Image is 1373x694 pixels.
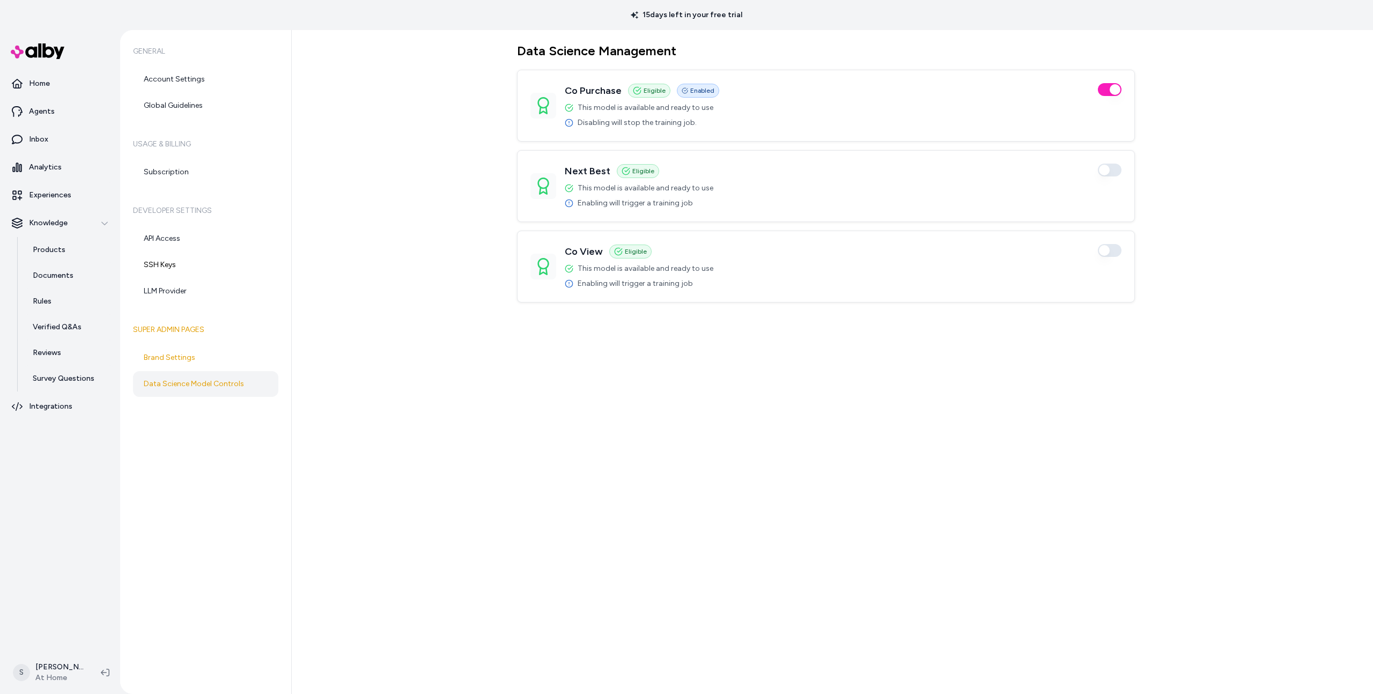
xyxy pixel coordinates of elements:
a: LLM Provider [133,278,278,304]
p: Analytics [29,162,62,173]
h3: Co Purchase [565,83,622,98]
span: Eligible [625,247,647,256]
a: Verified Q&As [22,314,116,340]
p: Inbox [29,134,48,145]
h1: Data Science Management [517,43,1135,59]
p: Agents [29,106,55,117]
span: This model is available and ready to use [578,183,713,194]
p: Rules [33,296,51,307]
button: S[PERSON_NAME]At Home [6,655,92,690]
a: Global Guidelines [133,93,278,119]
a: Agents [4,99,116,124]
h6: Developer Settings [133,196,278,226]
p: Home [29,78,50,89]
a: SSH Keys [133,252,278,278]
p: Experiences [29,190,71,201]
a: Rules [22,289,116,314]
span: Eligible [644,86,666,95]
p: Products [33,245,65,255]
button: Knowledge [4,210,116,236]
a: Brand Settings [133,345,278,371]
span: At Home [35,673,84,683]
h6: General [133,36,278,67]
p: Verified Q&As [33,322,82,333]
a: API Access [133,226,278,252]
a: Home [4,71,116,97]
a: Account Settings [133,67,278,92]
a: Analytics [4,154,116,180]
p: Reviews [33,348,61,358]
h6: Super Admin Pages [133,315,278,345]
a: Subscription [133,159,278,185]
a: Reviews [22,340,116,366]
p: 15 days left in your free trial [624,10,749,20]
a: Data Science Model Controls [133,371,278,397]
p: Documents [33,270,73,281]
a: Inbox [4,127,116,152]
span: S [13,664,30,681]
a: Survey Questions [22,366,116,392]
span: This model is available and ready to use [578,263,713,274]
h3: Co View [565,244,603,259]
span: This model is available and ready to use [578,102,713,113]
span: Disabling will stop the training job. [578,117,697,128]
h6: Usage & Billing [133,129,278,159]
span: Enabled [690,86,714,95]
a: Documents [22,263,116,289]
a: Products [22,237,116,263]
p: Knowledge [29,218,68,228]
a: Experiences [4,182,116,208]
p: [PERSON_NAME] [35,662,84,673]
img: alby Logo [11,43,64,59]
p: Integrations [29,401,72,412]
a: Integrations [4,394,116,419]
span: Enabling will trigger a training job [578,198,693,209]
h3: Next Best [565,164,610,179]
p: Survey Questions [33,373,94,384]
span: Eligible [632,167,654,175]
span: Enabling will trigger a training job [578,278,693,289]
